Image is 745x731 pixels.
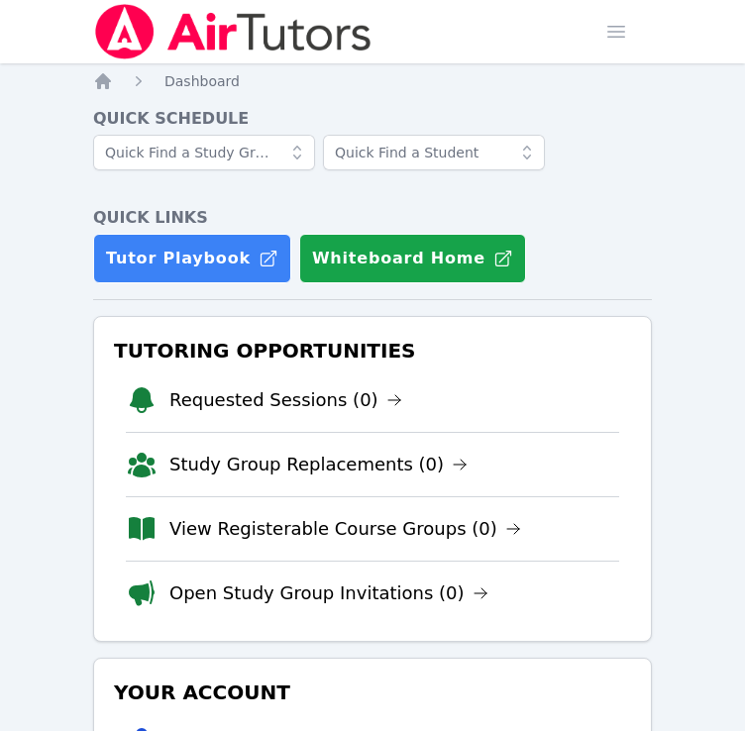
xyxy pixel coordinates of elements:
[169,579,488,607] a: Open Study Group Invitations (0)
[93,135,315,170] input: Quick Find a Study Group
[323,135,545,170] input: Quick Find a Student
[299,234,526,283] button: Whiteboard Home
[169,451,468,478] a: Study Group Replacements (0)
[110,675,635,710] h3: Your Account
[93,107,652,131] h4: Quick Schedule
[164,73,240,89] span: Dashboard
[93,71,652,91] nav: Breadcrumb
[164,71,240,91] a: Dashboard
[169,515,521,543] a: View Registerable Course Groups (0)
[93,4,373,59] img: Air Tutors
[93,234,291,283] a: Tutor Playbook
[169,386,402,414] a: Requested Sessions (0)
[93,206,652,230] h4: Quick Links
[110,333,635,368] h3: Tutoring Opportunities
